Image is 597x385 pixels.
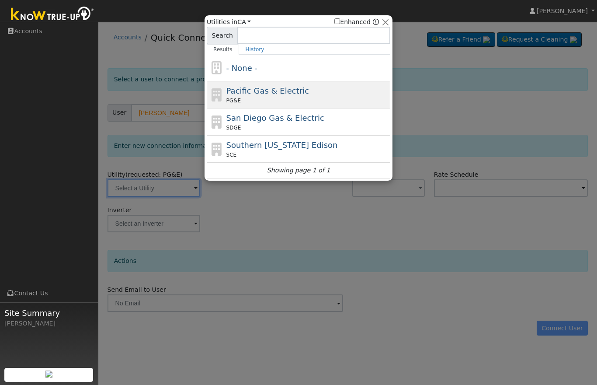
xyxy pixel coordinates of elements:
[373,18,379,25] a: Enhanced Providers
[334,17,371,27] label: Enhanced
[207,44,239,55] a: Results
[334,18,340,24] input: Enhanced
[4,319,94,328] div: [PERSON_NAME]
[334,17,379,27] span: Show enhanced providers
[207,27,238,44] span: Search
[537,7,588,14] span: [PERSON_NAME]
[237,18,251,25] a: CA
[4,307,94,319] span: Site Summary
[226,86,309,95] span: Pacific Gas & Electric
[45,371,52,378] img: retrieve
[226,113,324,122] span: San Diego Gas & Electric
[226,124,241,132] span: SDGE
[239,44,271,55] a: History
[7,5,98,24] img: Know True-Up
[226,151,237,159] span: SCE
[207,17,251,27] span: Utilities in
[226,63,257,73] span: - None -
[226,140,338,150] span: Southern [US_STATE] Edison
[267,166,330,175] i: Showing page 1 of 1
[226,97,241,105] span: PG&E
